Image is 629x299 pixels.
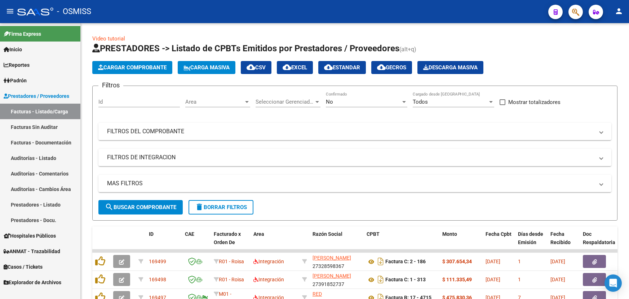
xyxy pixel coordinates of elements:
span: 169498 [149,277,166,282]
span: [DATE] [486,277,500,282]
mat-panel-title: MAS FILTROS [107,179,594,187]
datatable-header-cell: CAE [182,226,211,258]
span: (alt+q) [399,46,416,53]
span: ID [149,231,154,237]
span: Doc Respaldatoria [583,231,615,245]
span: PRESTADORES -> Listado de CPBTs Emitidos por Prestadores / Proveedores [92,43,399,53]
span: R01 - Roisa [219,277,244,282]
span: Gecros [377,64,406,71]
datatable-header-cell: ID [146,226,182,258]
span: [PERSON_NAME] [313,255,351,261]
app-download-masive: Descarga masiva de comprobantes (adjuntos) [417,61,483,74]
mat-expansion-panel-header: FILTROS DE INTEGRACION [98,149,611,166]
span: Seleccionar Gerenciador [256,99,314,105]
span: CAE [185,231,194,237]
span: Buscar Comprobante [105,204,176,211]
datatable-header-cell: Fecha Recibido [548,226,580,258]
mat-icon: search [105,203,114,211]
span: No [326,99,333,105]
span: [DATE] [486,259,500,264]
span: Fecha Recibido [550,231,571,245]
span: 1 [518,277,521,282]
span: Borrar Filtros [195,204,247,211]
span: Integración [253,259,284,264]
span: ANMAT - Trazabilidad [4,247,60,255]
span: CPBT [367,231,380,237]
mat-icon: cloud_download [247,63,255,71]
mat-icon: delete [195,203,204,211]
button: Descarga Masiva [417,61,483,74]
button: EXCEL [277,61,313,74]
span: EXCEL [283,64,307,71]
span: Area [185,99,244,105]
mat-icon: menu [6,7,14,16]
button: Gecros [371,61,412,74]
span: Inicio [4,45,22,53]
mat-icon: cloud_download [377,63,386,71]
a: Video tutorial [92,35,125,42]
i: Descargar documento [376,256,385,267]
mat-icon: cloud_download [324,63,333,71]
span: Integración [253,277,284,282]
i: Descargar documento [376,274,385,285]
button: CSV [241,61,271,74]
div: 27328598367 [313,254,361,269]
div: 27391852737 [313,272,361,287]
span: Cargar Comprobante [98,64,167,71]
strong: Factura C: 1 - 313 [385,277,426,283]
button: Borrar Filtros [189,200,253,214]
span: - OSMISS [57,4,91,19]
span: Hospitales Públicos [4,232,56,240]
div: Open Intercom Messenger [604,274,622,292]
strong: Factura C: 2 - 186 [385,259,426,265]
span: Monto [442,231,457,237]
span: Todos [413,99,428,105]
mat-expansion-panel-header: FILTROS DEL COMPROBANTE [98,123,611,140]
button: Carga Masiva [178,61,235,74]
span: 169499 [149,259,166,264]
datatable-header-cell: Area [251,226,299,258]
mat-icon: person [615,7,623,16]
button: Estandar [318,61,366,74]
mat-panel-title: FILTROS DE INTEGRACION [107,153,594,161]
h3: Filtros [98,80,123,90]
mat-panel-title: FILTROS DEL COMPROBANTE [107,127,594,135]
span: R01 - Roisa [219,259,244,264]
span: Estandar [324,64,360,71]
button: Buscar Comprobante [98,200,183,214]
span: Area [253,231,264,237]
span: Reportes [4,61,30,69]
span: [DATE] [550,277,565,282]
datatable-header-cell: Facturado x Orden De [211,226,251,258]
strong: $ 111.335,49 [442,277,472,282]
span: Explorador de Archivos [4,278,61,286]
mat-icon: cloud_download [283,63,291,71]
span: Prestadores / Proveedores [4,92,69,100]
span: [PERSON_NAME] [313,273,351,279]
datatable-header-cell: Monto [439,226,483,258]
mat-expansion-panel-header: MAS FILTROS [98,175,611,192]
datatable-header-cell: Doc Respaldatoria [580,226,623,258]
span: Fecha Cpbt [486,231,511,237]
span: Mostrar totalizadores [508,98,561,107]
span: Días desde Emisión [518,231,543,245]
span: Firma Express [4,30,41,38]
datatable-header-cell: Días desde Emisión [515,226,548,258]
button: Cargar Comprobante [92,61,172,74]
datatable-header-cell: CPBT [364,226,439,258]
datatable-header-cell: Fecha Cpbt [483,226,515,258]
span: [DATE] [550,259,565,264]
span: Razón Social [313,231,342,237]
span: Facturado x Orden De [214,231,241,245]
datatable-header-cell: Razón Social [310,226,364,258]
span: Padrón [4,77,27,84]
strong: $ 307.654,34 [442,259,472,264]
span: CSV [247,64,266,71]
span: Carga Masiva [183,64,230,71]
span: Casos / Tickets [4,263,43,271]
span: Descarga Masiva [423,64,478,71]
span: 1 [518,259,521,264]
